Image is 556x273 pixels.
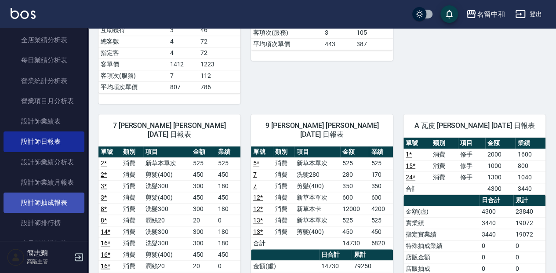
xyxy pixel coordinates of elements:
[513,240,545,251] td: 0
[273,192,295,203] td: 消費
[143,260,191,272] td: 潤絲20
[98,24,168,36] td: 互助獲得
[294,157,340,169] td: 新草本單次
[251,38,323,50] td: 平均項次單價
[273,169,295,180] td: 消費
[121,180,143,192] td: 消費
[168,47,198,58] td: 4
[4,233,84,254] a: 商品銷售排行榜
[4,172,84,193] a: 設計師業績月報表
[340,192,369,203] td: 600
[294,215,340,226] td: 新草本單次
[253,171,257,178] a: 7
[369,192,393,203] td: 600
[294,192,340,203] td: 新草本單次
[515,149,545,160] td: 1600
[121,260,143,272] td: 消費
[323,27,354,38] td: 3
[198,24,240,36] td: 46
[191,249,215,260] td: 450
[251,27,323,38] td: 客項次(服務)
[403,183,431,194] td: 合計
[513,217,545,229] td: 19072
[369,226,393,237] td: 450
[340,215,369,226] td: 525
[340,169,369,180] td: 280
[98,146,121,158] th: 單號
[403,217,480,229] td: 實業績
[403,251,480,263] td: 店販金額
[458,171,485,183] td: 修手
[4,30,84,50] a: 全店業績分析表
[251,146,273,158] th: 單號
[403,138,431,149] th: 單號
[273,215,295,226] td: 消費
[354,27,393,38] td: 105
[273,180,295,192] td: 消費
[143,249,191,260] td: 剪髮(400)
[431,138,458,149] th: 類別
[294,180,340,192] td: 剪髮(400)
[143,226,191,237] td: 洗髮300
[515,183,545,194] td: 3440
[369,157,393,169] td: 525
[440,5,458,23] button: save
[458,138,485,149] th: 項目
[340,226,369,237] td: 450
[191,226,215,237] td: 300
[216,169,240,180] td: 450
[198,70,240,81] td: 112
[369,215,393,226] td: 525
[27,249,72,258] h5: 簡志穎
[515,138,545,149] th: 業績
[369,146,393,158] th: 業績
[143,180,191,192] td: 洗髮300
[4,50,84,70] a: 每日業績分析表
[480,217,513,229] td: 3440
[191,146,215,158] th: 金額
[512,6,545,22] button: 登出
[216,146,240,158] th: 業績
[216,203,240,215] td: 180
[480,251,513,263] td: 0
[513,206,545,217] td: 23840
[273,226,295,237] td: 消費
[251,260,319,272] td: 金額(虛)
[216,237,240,249] td: 180
[121,215,143,226] td: 消費
[513,251,545,263] td: 0
[403,138,545,195] table: a dense table
[513,195,545,206] th: 累計
[109,121,230,139] span: 7 [PERSON_NAME] [PERSON_NAME][DATE] 日報表
[340,146,369,158] th: 金額
[27,258,72,266] p: 高階主管
[98,47,168,58] td: 指定客
[431,149,458,160] td: 消費
[191,169,215,180] td: 450
[354,38,393,50] td: 387
[352,260,393,272] td: 79250
[191,203,215,215] td: 300
[7,248,25,266] img: Person
[323,38,354,50] td: 443
[121,249,143,260] td: 消費
[273,203,295,215] td: 消費
[143,146,191,158] th: 項目
[4,213,84,233] a: 設計師排行榜
[216,249,240,260] td: 450
[431,171,458,183] td: 消費
[168,70,198,81] td: 7
[121,237,143,249] td: 消費
[98,81,168,93] td: 平均項次單價
[143,215,191,226] td: 潤絲20
[4,131,84,152] a: 設計師日報表
[251,237,273,249] td: 合計
[319,260,351,272] td: 14730
[369,237,393,249] td: 6820
[198,58,240,70] td: 1223
[294,169,340,180] td: 洗髮280
[340,203,369,215] td: 12000
[143,157,191,169] td: 新草本單次
[294,146,340,158] th: 項目
[4,152,84,172] a: 設計師業績分析表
